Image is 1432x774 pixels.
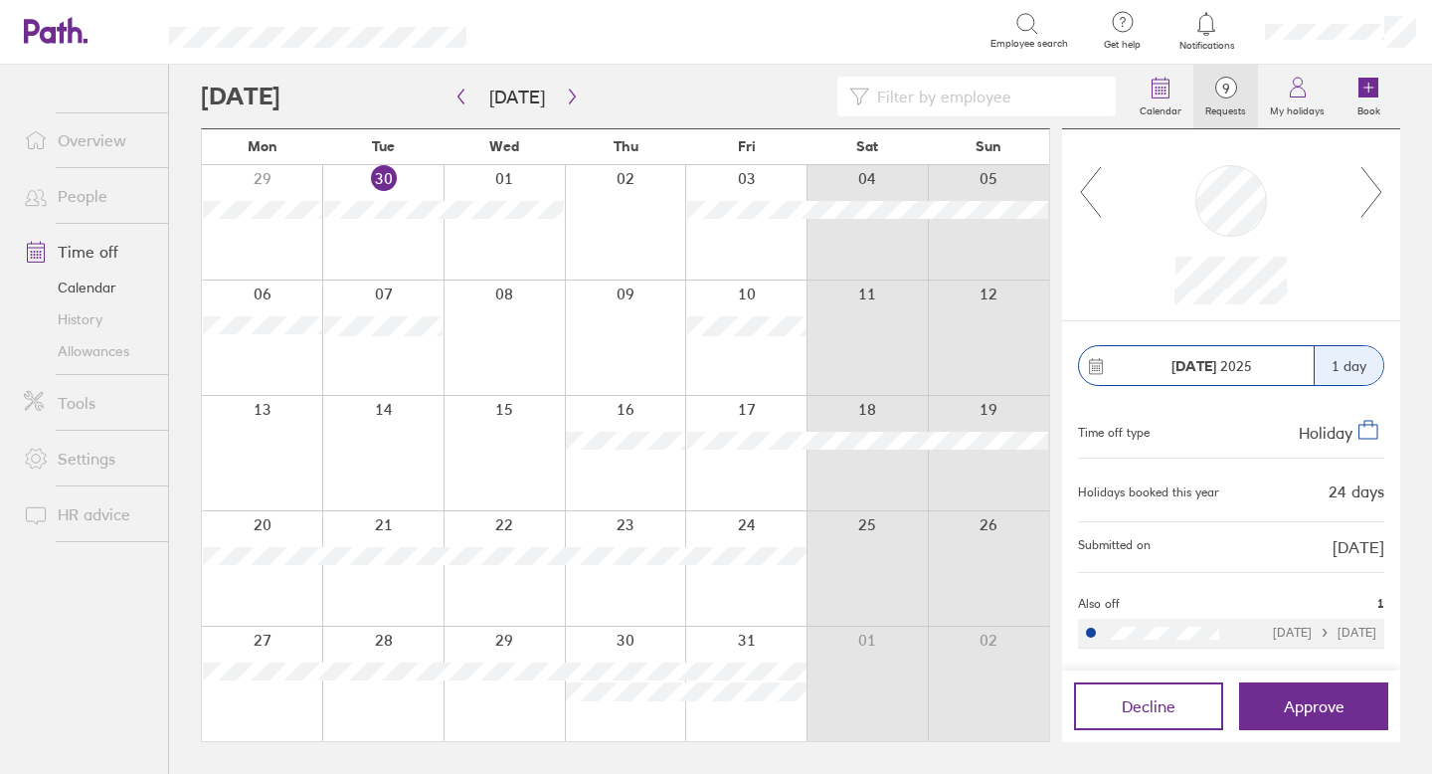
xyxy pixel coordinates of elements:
a: Allowances [8,335,168,367]
a: Calendar [8,272,168,303]
span: Submitted on [1078,538,1151,556]
a: 9Requests [1193,65,1258,128]
span: Sat [856,138,878,154]
button: Approve [1239,682,1388,730]
span: Notifications [1174,40,1239,52]
input: Filter by employee [869,78,1104,115]
a: Book [1337,65,1400,128]
span: Wed [489,138,519,154]
a: Time off [8,232,168,272]
a: Calendar [1128,65,1193,128]
a: Tools [8,383,168,423]
a: Notifications [1174,10,1239,52]
span: Mon [248,138,277,154]
strong: [DATE] [1171,357,1216,375]
label: My holidays [1258,99,1337,117]
label: Calendar [1128,99,1193,117]
span: Thu [614,138,638,154]
span: Decline [1122,697,1175,715]
span: Tue [372,138,395,154]
label: Book [1345,99,1392,117]
button: [DATE] [473,81,561,113]
a: History [8,303,168,335]
div: [DATE] [DATE] [1273,626,1376,640]
span: Get help [1090,39,1155,51]
a: Overview [8,120,168,160]
a: People [8,176,168,216]
span: Holiday [1299,423,1352,443]
a: HR advice [8,494,168,534]
span: Employee search [990,38,1068,50]
span: 9 [1193,81,1258,97]
button: Decline [1074,682,1223,730]
span: 1 [1377,597,1384,611]
div: Holidays booked this year [1078,485,1219,499]
div: 1 day [1314,346,1383,385]
span: [DATE] [1333,538,1384,556]
span: Also off [1078,597,1120,611]
span: Fri [738,138,756,154]
span: Approve [1284,697,1344,715]
a: Settings [8,439,168,479]
div: Search [520,21,571,39]
span: 2025 [1171,358,1252,374]
a: My holidays [1258,65,1337,128]
span: Sun [976,138,1001,154]
div: 24 days [1329,483,1384,500]
label: Requests [1193,99,1258,117]
div: Time off type [1078,418,1150,442]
